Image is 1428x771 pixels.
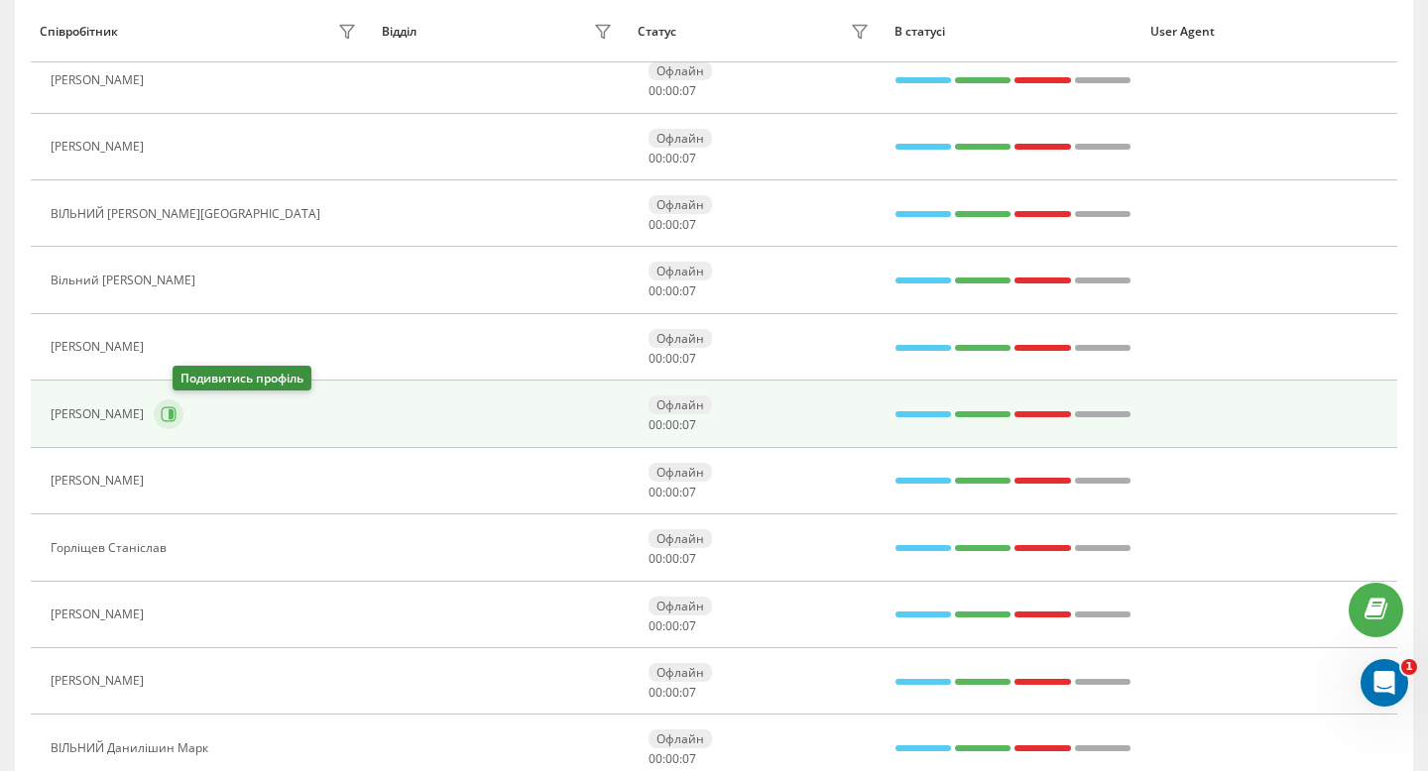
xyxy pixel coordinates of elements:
[665,416,679,433] span: 00
[649,484,662,500] span: 00
[1361,659,1408,707] iframe: Intercom live chat
[682,484,696,500] span: 07
[649,552,696,566] div: : :
[649,129,712,148] div: Офлайн
[649,663,712,682] div: Офлайн
[649,486,696,499] div: : :
[682,416,696,433] span: 07
[649,750,662,767] span: 00
[649,284,696,298] div: : :
[649,550,662,567] span: 00
[649,82,662,99] span: 00
[665,150,679,166] span: 00
[665,484,679,500] span: 00
[649,418,696,432] div: : :
[649,463,712,482] div: Офлайн
[682,617,696,634] span: 07
[51,140,149,154] div: [PERSON_NAME]
[51,340,149,354] div: [PERSON_NAME]
[649,350,662,367] span: 00
[1150,25,1388,39] div: User Agent
[649,329,712,348] div: Офлайн
[682,750,696,767] span: 07
[51,73,149,87] div: [PERSON_NAME]
[173,366,311,390] div: Подивитись профіль
[665,617,679,634] span: 00
[51,674,149,688] div: [PERSON_NAME]
[649,752,696,766] div: : :
[649,150,662,166] span: 00
[649,529,712,548] div: Офлайн
[665,282,679,299] span: 00
[682,150,696,166] span: 07
[649,218,696,232] div: : :
[649,84,696,98] div: : :
[649,352,696,366] div: : :
[894,25,1132,39] div: В статусі
[382,25,416,39] div: Відділ
[682,684,696,701] span: 07
[649,61,712,80] div: Офлайн
[665,350,679,367] span: 00
[649,416,662,433] span: 00
[51,274,200,287] div: Вільний [PERSON_NAME]
[665,216,679,233] span: 00
[51,541,172,555] div: Горліщев Станіслав
[682,550,696,567] span: 07
[40,25,118,39] div: Співробітник
[51,207,325,221] div: ВІЛЬНИЙ [PERSON_NAME][GEOGRAPHIC_DATA]
[649,619,696,633] div: : :
[682,216,696,233] span: 07
[649,686,696,700] div: : :
[649,597,712,615] div: Офлайн
[649,216,662,233] span: 00
[51,407,149,421] div: [PERSON_NAME]
[51,474,149,488] div: [PERSON_NAME]
[649,617,662,634] span: 00
[665,82,679,99] span: 00
[51,607,149,621] div: [PERSON_NAME]
[1401,659,1417,675] span: 1
[665,550,679,567] span: 00
[682,350,696,367] span: 07
[649,684,662,701] span: 00
[649,152,696,165] div: : :
[649,729,712,748] div: Офлайн
[51,741,213,755] div: ВІЛЬНИЙ Данилішин Марк
[665,684,679,701] span: 00
[682,282,696,299] span: 07
[638,25,676,39] div: Статус
[649,195,712,214] div: Офлайн
[649,282,662,299] span: 00
[649,395,712,414] div: Офлайн
[649,262,712,280] div: Офлайн
[682,82,696,99] span: 07
[665,750,679,767] span: 00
